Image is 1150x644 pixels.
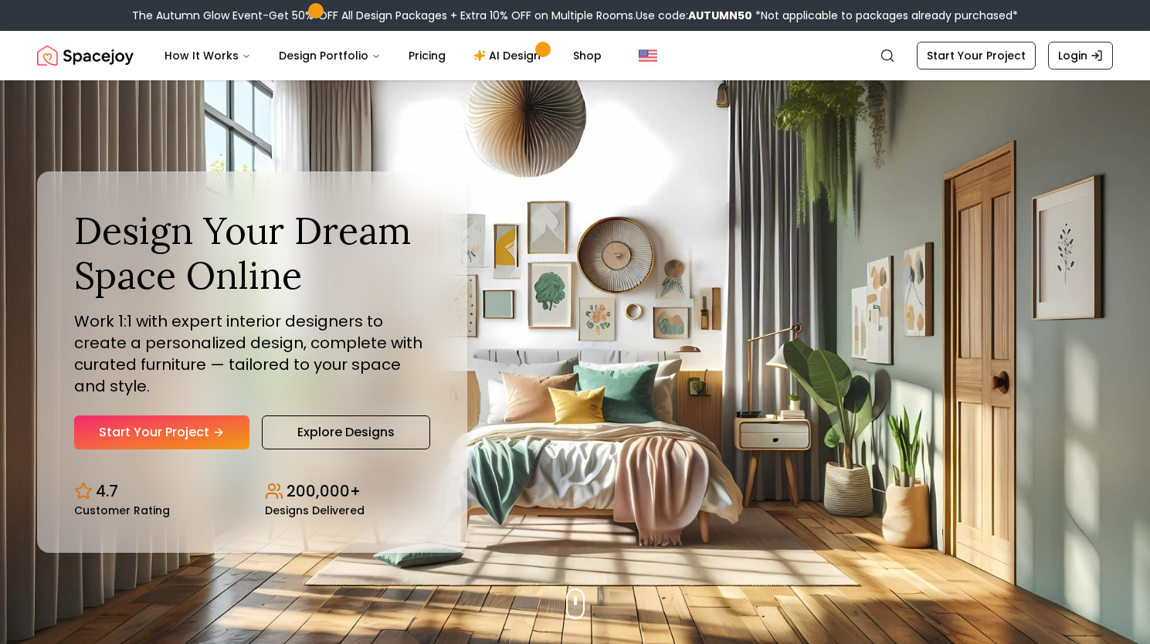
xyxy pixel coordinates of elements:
a: Login [1048,42,1113,69]
a: Start Your Project [917,42,1036,69]
h1: Design Your Dream Space Online [74,208,430,297]
a: Pricing [396,40,458,71]
div: Design stats [74,468,430,516]
p: 200,000+ [287,480,361,502]
nav: Main [152,40,614,71]
small: Designs Delivered [265,505,365,516]
a: Start Your Project [74,415,249,449]
button: Design Portfolio [266,40,393,71]
b: AUTUMN50 [688,8,752,23]
a: Explore Designs [262,415,430,449]
a: AI Design [461,40,558,71]
div: The Autumn Glow Event-Get 50% OFF All Design Packages + Extra 10% OFF on Multiple Rooms. [132,8,1018,23]
img: United States [639,46,657,65]
a: Spacejoy [37,40,134,71]
span: *Not applicable to packages already purchased* [752,8,1018,23]
img: Spacejoy Logo [37,40,134,71]
nav: Global [37,31,1113,80]
span: Use code: [636,8,752,23]
p: 4.7 [96,480,118,502]
button: How It Works [152,40,263,71]
a: Shop [561,40,614,71]
small: Customer Rating [74,505,170,516]
p: Work 1:1 with expert interior designers to create a personalized design, complete with curated fu... [74,310,430,397]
